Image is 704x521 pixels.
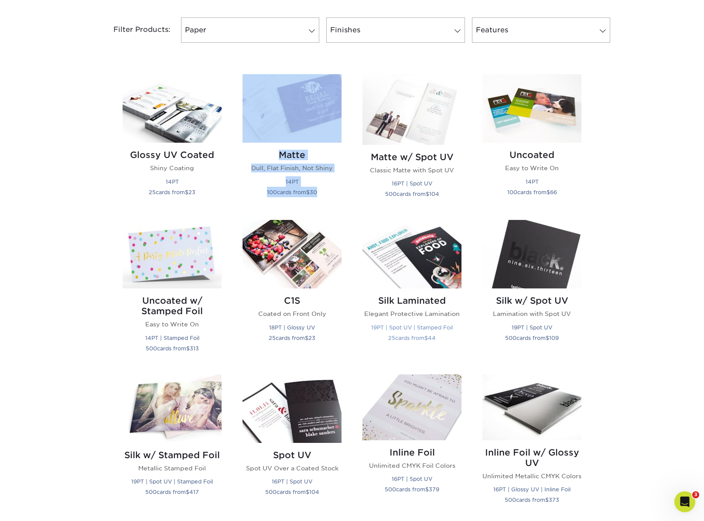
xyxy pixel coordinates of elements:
span: 100 [507,189,517,195]
p: Unlimited CMYK Foil Colors [362,461,461,470]
span: 313 [190,345,199,352]
span: $ [305,335,308,341]
h2: Inline Foil w/ Glossy UV [482,447,581,468]
small: cards from [146,345,199,352]
small: 19PT | Spot UV | Stamped Foil [131,478,213,485]
span: $ [185,189,188,195]
img: C1S Postcards [243,220,342,288]
img: Silk Laminated Postcards [362,220,461,288]
img: Inline Foil w/ Glossy UV Postcards [482,374,581,440]
p: Lamination with Spot UV [482,309,581,318]
a: Silk w/ Stamped Foil Postcards Silk w/ Stamped Foil Metallic Stamped Foil 19PT | Spot UV | Stampe... [123,374,222,515]
img: Silk w/ Spot UV Postcards [482,220,581,288]
small: 16PT | Glossy UV | Inline Foil [493,486,571,493]
small: 19PT | Spot UV | Stamped Foil [371,324,453,331]
small: 14PT [166,178,179,185]
a: Inline Foil Postcards Inline Foil Unlimited CMYK Foil Colors 16PT | Spot UV 500cards from$379 [362,374,461,515]
span: $ [547,189,550,195]
span: 23 [188,189,195,195]
a: Uncoated Postcards Uncoated Easy to Write On 14PT 100cards from$66 [482,74,581,209]
span: 500 [385,486,396,493]
a: Inline Foil w/ Glossy UV Postcards Inline Foil w/ Glossy UV Unlimited Metallic CMYK Colors 16PT |... [482,374,581,515]
img: Matte w/ Spot UV Postcards [362,74,461,145]
p: Dull, Flat Finish, Not Shiny [243,164,342,172]
span: $ [546,335,549,341]
h2: Matte [243,150,342,160]
h2: Silk w/ Stamped Foil [123,450,222,460]
small: cards from [505,497,559,503]
p: Spot UV Over a Coated Stock [243,464,342,473]
img: Silk w/ Stamped Foil Postcards [123,374,222,443]
span: 30 [310,189,317,195]
a: Finishes [326,17,465,43]
span: $ [306,489,309,495]
small: 16PT | Spot UV [392,476,432,482]
small: cards from [269,335,315,341]
span: 25 [388,335,395,341]
a: Matte w/ Spot UV Postcards Matte w/ Spot UV Classic Matte with Spot UV 16PT | Spot UV 500cards fr... [362,74,461,209]
span: 379 [429,486,439,493]
span: 44 [428,335,436,341]
span: $ [424,335,428,341]
small: cards from [388,335,436,341]
a: Matte Postcards Matte Dull, Flat Finish, Not Shiny 14PT 100cards from$30 [243,74,342,209]
p: Shiny Coating [123,164,222,172]
h2: Silk w/ Spot UV [482,295,581,306]
p: Easy to Write On [482,164,581,172]
small: cards from [385,191,439,197]
small: cards from [507,189,557,195]
span: 100 [267,189,277,195]
span: 500 [145,489,157,495]
p: Easy to Write On [123,320,222,329]
span: 23 [308,335,315,341]
a: C1S Postcards C1S Coated on Front Only 18PT | Glossy UV 25cards from$23 [243,220,342,363]
small: 16PT | Spot UV [392,180,432,187]
span: 500 [505,497,516,503]
span: $ [545,497,549,503]
a: Features [472,17,610,43]
small: 18PT | Glossy UV [269,324,315,331]
span: 109 [549,335,559,341]
a: Silk Laminated Postcards Silk Laminated Elegant Protective Lamination 19PT | Spot UV | Stamped Fo... [362,220,461,363]
p: Unlimited Metallic CMYK Colors [482,472,581,480]
small: 14PT | Stamped Foil [145,335,199,341]
p: Elegant Protective Lamination [362,309,461,318]
small: 19PT | Spot UV [512,324,552,331]
span: 25 [269,335,276,341]
span: 104 [309,489,319,495]
a: Silk w/ Spot UV Postcards Silk w/ Spot UV Lamination with Spot UV 19PT | Spot UV 500cards from$109 [482,220,581,363]
span: 66 [550,189,557,195]
h2: Uncoated [482,150,581,160]
a: Spot UV Postcards Spot UV Spot UV Over a Coated Stock 16PT | Spot UV 500cards from$104 [243,374,342,515]
span: 500 [146,345,157,352]
h2: Uncoated w/ Stamped Foil [123,295,222,316]
span: 25 [149,189,156,195]
p: Classic Matte with Spot UV [362,166,461,175]
span: $ [426,191,429,197]
small: cards from [505,335,559,341]
small: cards from [265,489,319,495]
span: 373 [549,497,559,503]
img: Uncoated Postcards [482,74,581,143]
span: 500 [385,191,396,197]
small: 14PT [526,178,539,185]
h2: Matte w/ Spot UV [362,152,461,162]
a: Uncoated w/ Stamped Foil Postcards Uncoated w/ Stamped Foil Easy to Write On 14PT | Stamped Foil ... [123,220,222,363]
small: cards from [385,486,439,493]
span: $ [186,345,190,352]
span: 417 [189,489,199,495]
span: $ [425,486,429,493]
span: $ [306,189,310,195]
img: Matte Postcards [243,74,342,143]
small: cards from [145,489,199,495]
img: Spot UV Postcards [243,374,342,443]
p: Metallic Stamped Foil [123,464,222,473]
h2: Inline Foil [362,447,461,458]
p: Coated on Front Only [243,309,342,318]
span: 3 [692,491,699,498]
span: 104 [429,191,439,197]
img: Glossy UV Coated Postcards [123,74,222,143]
h2: Glossy UV Coated [123,150,222,160]
small: cards from [149,189,195,195]
div: Filter Products: [90,17,178,43]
